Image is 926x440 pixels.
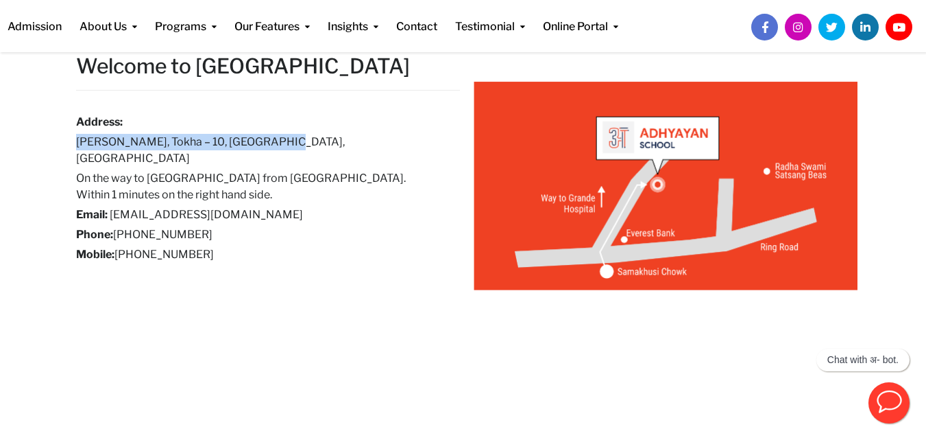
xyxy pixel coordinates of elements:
[76,53,460,79] h2: Welcome to [GEOGRAPHIC_DATA]
[76,134,439,167] h6: [PERSON_NAME], Tokha – 10, [GEOGRAPHIC_DATA], [GEOGRAPHIC_DATA]
[474,82,857,290] img: Adhyayan - Map
[110,208,303,221] a: [EMAIL_ADDRESS][DOMAIN_NAME]
[76,115,123,128] strong: Address:
[76,228,113,241] strong: Phone:
[827,354,899,366] p: Chat with अ- bot.
[76,227,439,243] h6: [PHONE_NUMBER]
[76,248,114,261] strong: Mobile:
[76,246,439,263] h6: [PHONE_NUMBER]
[76,208,108,221] strong: Email:
[76,170,439,203] h6: On the way to [GEOGRAPHIC_DATA] from [GEOGRAPHIC_DATA]. Within 1 minutes on the right hand side.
